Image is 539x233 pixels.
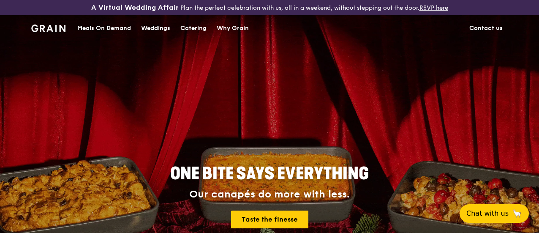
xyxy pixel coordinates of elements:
a: Weddings [136,16,175,41]
div: Why Grain [217,16,249,41]
div: Weddings [141,16,170,41]
a: Contact us [464,16,508,41]
div: Plan the perfect celebration with us, all in a weekend, without stepping out the door. [90,3,449,12]
div: Our canapés do more with less. [117,189,422,200]
div: Meals On Demand [77,16,131,41]
a: RSVP here [419,4,448,11]
img: Grain [31,25,65,32]
a: Why Grain [212,16,254,41]
button: Chat with us🦙 [460,204,529,223]
span: 🦙 [512,208,522,219]
a: GrainGrain [31,15,65,40]
a: Taste the finesse [231,211,308,228]
div: Catering [180,16,207,41]
span: ONE BITE SAYS EVERYTHING [170,164,369,184]
h3: A Virtual Wedding Affair [91,3,179,12]
a: Catering [175,16,212,41]
span: Chat with us [466,208,509,219]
